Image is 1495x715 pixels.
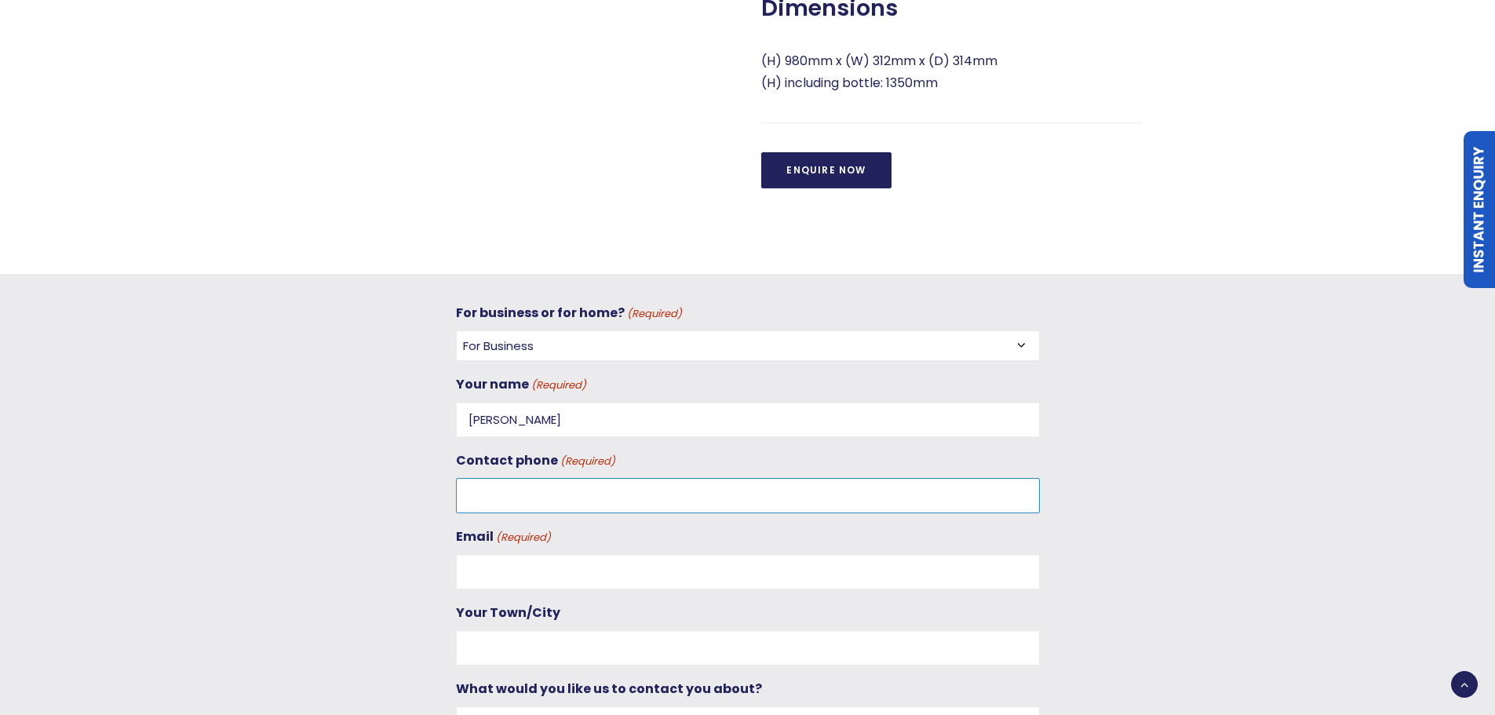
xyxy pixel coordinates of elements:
[456,450,615,472] label: Contact phone
[761,50,1141,94] p: (H) 980mm x (W) 312mm x (D) 314mm (H) including bottle: 1350mm
[559,453,615,471] span: (Required)
[494,529,551,547] span: (Required)
[456,302,682,324] label: For business or for home?
[625,305,682,323] span: (Required)
[1391,611,1473,693] iframe: Chatbot
[456,602,560,624] label: Your Town/City
[456,678,762,700] label: What would you like us to contact you about?
[1464,131,1495,288] a: Instant Enquiry
[456,374,586,396] label: Your name
[530,377,586,395] span: (Required)
[456,526,551,548] label: Email
[761,152,891,188] a: Enquire Now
